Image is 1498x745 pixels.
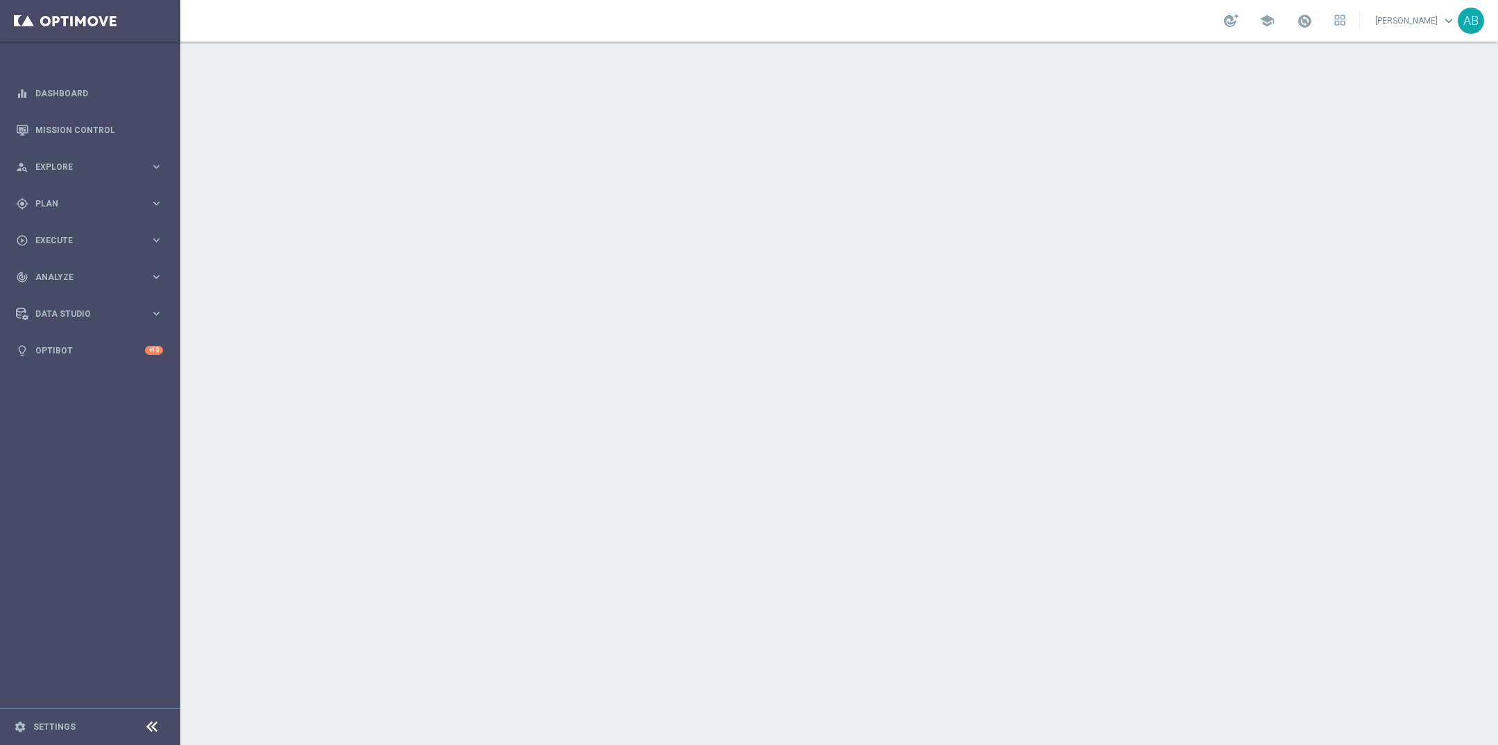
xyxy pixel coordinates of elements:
[35,310,150,318] span: Data Studio
[16,161,150,173] div: Explore
[35,200,150,208] span: Plan
[16,198,28,210] i: gps_fixed
[15,345,164,356] button: lightbulb Optibot +10
[35,236,150,245] span: Execute
[1259,13,1275,28] span: school
[16,161,28,173] i: person_search
[15,88,164,99] button: equalizer Dashboard
[16,87,28,100] i: equalizer
[150,234,163,247] i: keyboard_arrow_right
[150,307,163,320] i: keyboard_arrow_right
[150,197,163,210] i: keyboard_arrow_right
[15,161,164,173] button: person_search Explore keyboard_arrow_right
[16,234,28,247] i: play_circle_outline
[150,270,163,283] i: keyboard_arrow_right
[15,308,164,319] button: Data Studio keyboard_arrow_right
[15,198,164,209] button: gps_fixed Plan keyboard_arrow_right
[16,344,28,357] i: lightbulb
[16,271,28,283] i: track_changes
[35,75,163,112] a: Dashboard
[14,721,26,733] i: settings
[1458,8,1484,34] div: AB
[1374,10,1458,31] a: [PERSON_NAME]keyboard_arrow_down
[33,723,76,731] a: Settings
[16,234,150,247] div: Execute
[16,332,163,369] div: Optibot
[35,273,150,281] span: Analyze
[16,271,150,283] div: Analyze
[35,163,150,171] span: Explore
[16,75,163,112] div: Dashboard
[16,308,150,320] div: Data Studio
[145,346,163,355] div: +10
[15,125,164,136] button: Mission Control
[15,235,164,246] button: play_circle_outline Execute keyboard_arrow_right
[1441,13,1456,28] span: keyboard_arrow_down
[15,272,164,283] button: track_changes Analyze keyboard_arrow_right
[35,332,145,369] a: Optibot
[16,112,163,148] div: Mission Control
[150,160,163,173] i: keyboard_arrow_right
[35,112,163,148] a: Mission Control
[16,198,150,210] div: Plan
